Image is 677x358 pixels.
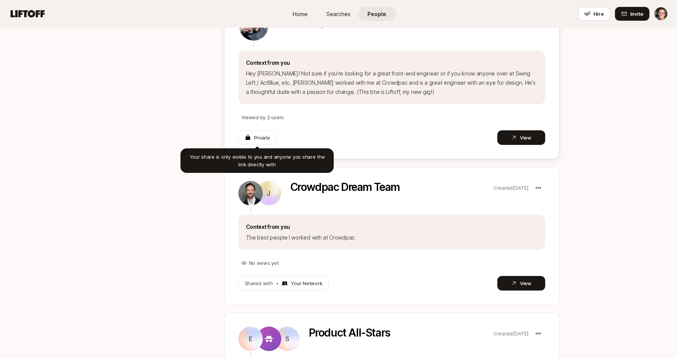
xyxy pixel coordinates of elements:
[654,7,668,21] button: Eric Smith
[278,23,490,28] p: Front-end developer
[493,330,528,337] p: Created [DATE]
[326,10,351,18] span: Searches
[358,7,396,21] a: People
[578,7,610,21] button: Hire
[497,276,545,291] button: View
[249,259,279,267] p: No views yet
[246,222,538,232] p: Context from you
[497,130,545,145] button: View
[290,181,490,193] p: Crowdpac Dream Team
[246,233,538,242] p: The best people I worked with at Crowdpac
[267,189,270,198] p: J
[291,279,322,287] p: Your Network
[245,279,273,287] p: Shared with
[320,7,358,21] a: Searches
[654,7,667,20] img: Eric Smith
[285,334,289,343] p: S
[254,134,270,141] p: Private
[293,10,308,18] span: Home
[246,58,538,67] p: Context from you
[276,279,279,287] p: •
[249,334,252,343] p: E
[241,113,284,121] p: Viewed by 2 users
[630,10,643,18] span: Invite
[367,10,386,18] span: People
[615,7,649,21] button: Invite
[281,7,320,21] a: Home
[309,327,490,339] p: Product All-Stars
[593,10,604,18] span: Hire
[246,69,538,97] p: Hey [PERSON_NAME]! Not sure if you're looking for a great front-end engineer or if you know anyon...
[238,181,263,205] img: 49cc058c_9620_499c_84f2_197a57c98584.jpg
[187,153,328,168] p: Your share is only visible to you and anyone you share the link directly with
[493,184,528,192] p: Created [DATE]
